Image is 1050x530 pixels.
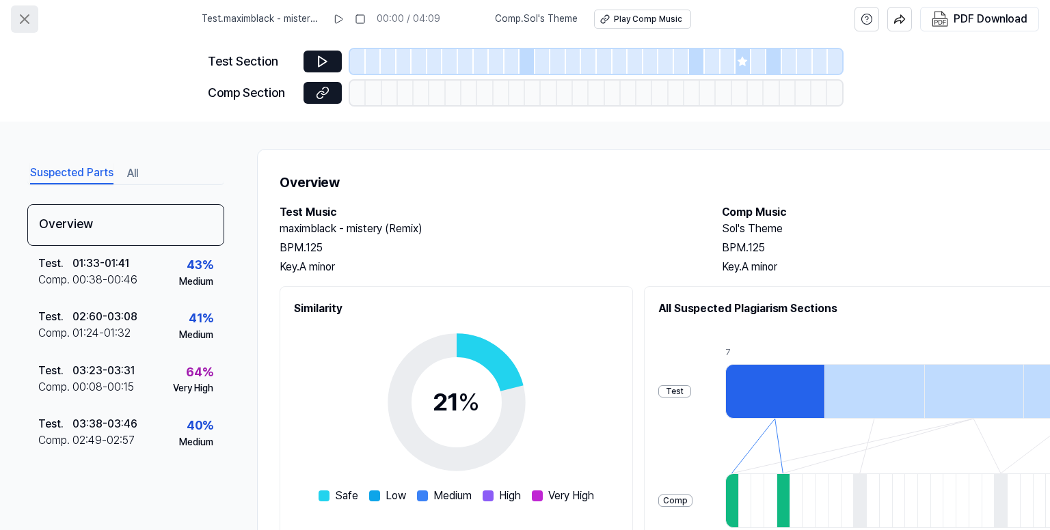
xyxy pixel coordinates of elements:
div: Play Comp Music [614,14,682,25]
div: Medium [179,329,213,342]
div: 7 [725,347,824,359]
div: Comp . [38,379,72,395]
div: Key. A minor [280,259,695,275]
div: 02:60 - 03:08 [72,309,137,325]
span: Comp . Sol's Theme [495,12,578,26]
div: Test . [38,363,72,379]
span: Very High [548,488,594,504]
div: Test [658,385,691,398]
h2: maximblack - mistery (Remix) [280,221,695,237]
div: 64 % [186,363,213,382]
div: 43 % [187,255,213,275]
div: 00:08 - 00:15 [72,379,134,395]
div: Medium [179,436,213,449]
button: PDF Download [929,8,1030,31]
div: Comp . [38,272,72,288]
div: Very High [173,382,213,395]
img: share [893,13,906,25]
img: PDF Download [932,11,948,27]
div: Comp Section [208,83,295,103]
span: High [499,488,521,504]
div: 00:00 / 04:09 [377,12,440,26]
button: help [854,7,879,31]
div: 00:38 - 00:46 [72,272,137,288]
span: % [458,387,480,417]
div: Test . [38,309,72,325]
button: Play Comp Music [594,10,691,29]
span: Test . maximblack - mistery (Remix) [202,12,322,26]
div: 01:33 - 01:41 [72,255,129,272]
div: Overview [27,204,224,246]
svg: help [861,12,873,26]
span: Low [386,488,406,504]
span: Medium [433,488,472,504]
div: Test . [38,255,72,272]
div: BPM. 125 [280,240,695,256]
span: Safe [335,488,358,504]
button: All [127,163,138,184]
h2: Test Music [280,204,695,221]
button: Suspected Parts [30,163,113,184]
div: Comp . [38,325,72,341]
div: Test . [38,416,72,432]
div: 02:49 - 02:57 [72,432,135,449]
div: Medium [179,275,213,289]
div: PDF Download [954,10,1027,28]
div: 03:38 - 03:46 [72,416,137,432]
div: Comp [658,494,692,507]
div: 21 [433,384,480,421]
div: 01:24 - 01:32 [72,325,131,341]
h2: Similarity [294,301,619,317]
div: 41 % [189,309,213,329]
div: Test Section [208,52,295,72]
div: Comp . [38,432,72,449]
div: 03:23 - 03:31 [72,363,135,379]
div: 40 % [187,416,213,436]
